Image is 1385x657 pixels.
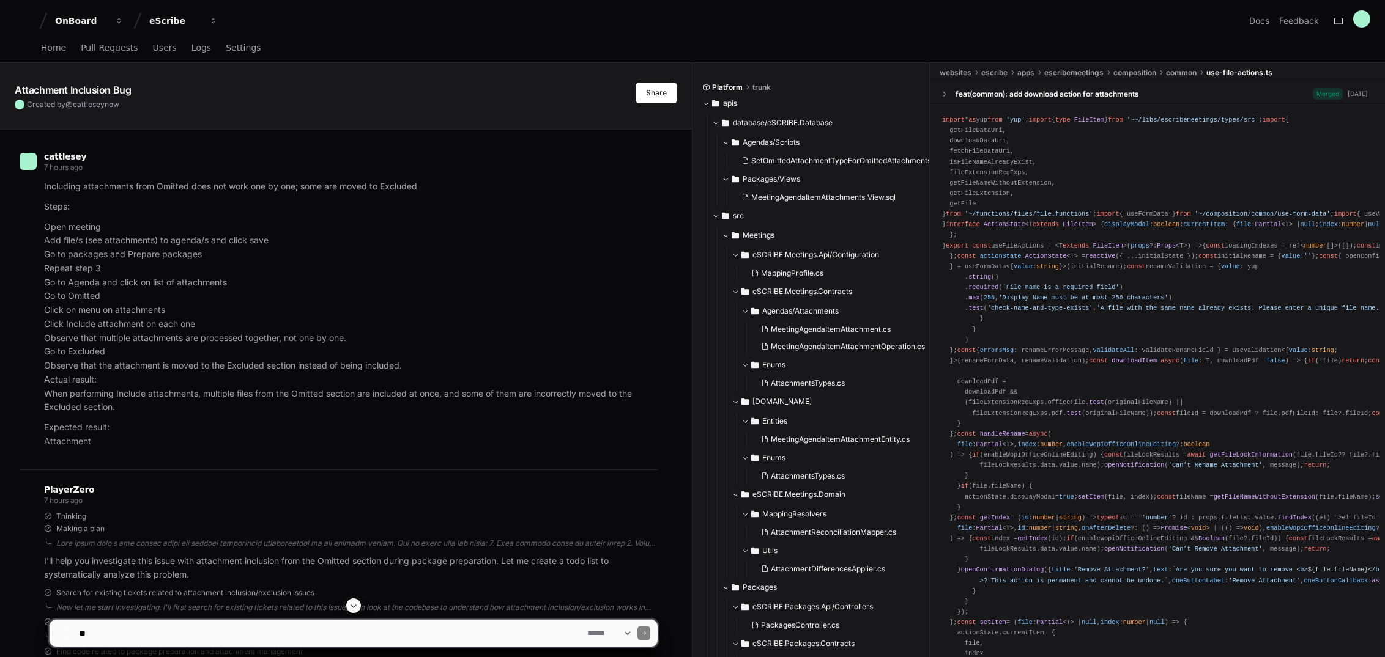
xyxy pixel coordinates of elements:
[946,242,968,249] span: export
[1063,221,1093,228] span: FileItem
[733,118,833,128] span: database/eSCRIBE.Database
[1342,221,1364,228] span: number
[756,524,933,541] button: AttachmentReconciliationMapper.cs
[741,448,940,468] button: Enums
[723,98,737,108] span: apis
[1308,357,1315,364] span: if
[1078,493,1104,501] span: setItem
[741,541,940,560] button: Utils
[1157,493,1176,501] span: const
[1166,68,1197,78] span: common
[980,252,1022,260] span: actionState
[1040,461,1055,469] span: data
[980,347,1014,354] span: errorsMsg
[733,211,744,221] span: src
[1082,545,1097,552] span: name
[1308,566,1368,573] span: ${file.fileName}
[1131,242,1187,249] span: ?: <T>
[153,44,177,51] span: Users
[1353,514,1376,521] span: fileId
[1029,524,1052,532] span: number
[1304,461,1327,469] span: return
[153,34,177,62] a: Users
[751,450,759,465] svg: Directory
[968,294,979,301] span: max
[1017,68,1034,78] span: apps
[940,68,971,78] span: websites
[722,133,940,152] button: Agendas/Scripts
[1052,409,1063,417] span: pdf
[771,527,896,537] span: AttachmentReconciliationMapper.cs
[957,252,976,260] span: const
[1282,252,1301,260] span: value
[756,468,933,485] button: AttachmentsTypes.cs
[752,83,771,92] span: trunk
[743,230,774,240] span: Meetings
[751,543,759,558] svg: Directory
[1108,116,1123,123] span: from
[972,242,991,249] span: const
[737,189,933,206] button: MeetingAgendaItemAttachments_View.sql
[743,582,777,592] span: Packages
[1187,451,1206,458] span: await
[946,221,979,228] span: interface
[998,294,1168,301] span: 'Display Name must be at most 256 characters'
[1104,545,1165,552] span: openNotification
[1017,524,1025,532] span: id
[56,512,86,521] span: Thinking
[81,44,138,51] span: Pull Requests
[732,172,739,186] svg: Directory
[722,169,940,189] button: Packages/Views
[1357,242,1376,249] span: const
[1082,524,1131,532] span: onAfterDelete
[226,44,261,51] span: Settings
[976,441,1002,448] span: Partial
[41,44,66,51] span: Home
[1304,242,1327,249] span: number
[1055,524,1078,532] span: string
[1036,263,1059,270] span: string
[1176,210,1191,218] span: from
[1074,116,1104,123] span: FileItem
[1104,221,1149,228] span: displayModal
[702,94,921,113] button: apis
[1183,357,1198,364] span: file
[226,34,261,62] a: Settings
[1055,116,1071,123] span: type
[1104,461,1165,469] span: openNotification
[722,208,729,223] svg: Directory
[987,304,1093,312] span: 'check-name-and-type-exists'
[981,68,1008,78] span: escribe
[732,282,940,301] button: eSCRIBE.Meetings.Contracts
[1279,15,1319,27] button: Feedback
[1338,493,1368,501] span: fileName
[44,200,658,214] p: Steps:
[942,116,965,123] span: import
[191,44,211,51] span: Logs
[980,430,1025,438] span: handleRename
[1289,535,1308,542] span: const
[968,116,976,123] span: as
[1236,221,1252,228] span: file
[1074,566,1149,573] span: 'Remove Attachment?'
[1033,514,1055,521] span: number
[741,355,940,375] button: Enums
[1063,242,1089,249] span: extends
[771,435,910,444] span: MeetingAgendaItemAttachmentEntity.cs
[56,538,658,548] div: Lore ipsum dolo s ame consec adipi eli seddoei temporincid utlaboreetdol ma ali enimadm veniam. Q...
[732,580,739,595] svg: Directory
[191,34,211,62] a: Logs
[1214,493,1315,501] span: getFileNameWithoutExtension
[1040,545,1055,552] span: data
[762,306,839,316] span: Agendas/Attachments
[968,304,984,312] span: test
[1198,535,1225,542] span: Boolean
[756,375,933,392] button: AttachmentsTypes.cs
[1153,566,1168,573] span: text
[56,524,105,534] span: Making a plan
[1127,116,1259,123] span: '~~/libs/escribemeetings/types/src'
[741,411,940,431] button: Entities
[956,89,1139,99] div: feat(common): add download action for attachments
[1014,263,1033,270] span: value
[1266,524,1376,532] span: enableWopiOfficeOnlineEditing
